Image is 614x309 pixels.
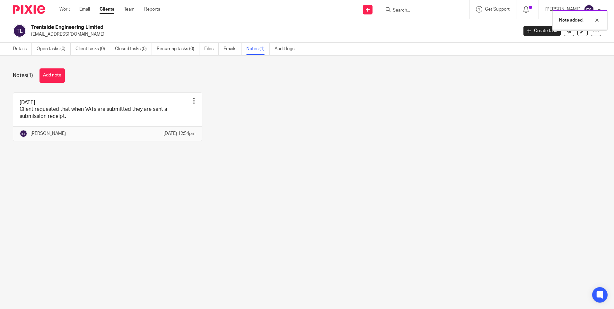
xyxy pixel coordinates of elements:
h2: Trentside Engineering Limited [31,24,417,31]
a: Audit logs [275,43,299,55]
img: svg%3E [20,130,27,137]
p: [DATE] 12:54pm [163,130,196,137]
p: [PERSON_NAME] [31,130,66,137]
p: [EMAIL_ADDRESS][DOMAIN_NAME] [31,31,514,38]
h1: Notes [13,72,33,79]
img: Pixie [13,5,45,14]
a: Create task [523,26,561,36]
a: Clients [100,6,114,13]
span: (1) [27,73,33,78]
a: Files [204,43,219,55]
a: Closed tasks (0) [115,43,152,55]
a: Recurring tasks (0) [157,43,199,55]
p: Note added. [559,17,583,23]
button: Add note [39,68,65,83]
a: Work [59,6,70,13]
a: Reports [144,6,160,13]
img: svg%3E [584,4,594,15]
a: Emails [224,43,241,55]
a: Client tasks (0) [75,43,110,55]
a: Email [79,6,90,13]
a: Open tasks (0) [37,43,71,55]
img: svg%3E [13,24,26,38]
a: Details [13,43,32,55]
a: Team [124,6,135,13]
a: Notes (1) [246,43,270,55]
